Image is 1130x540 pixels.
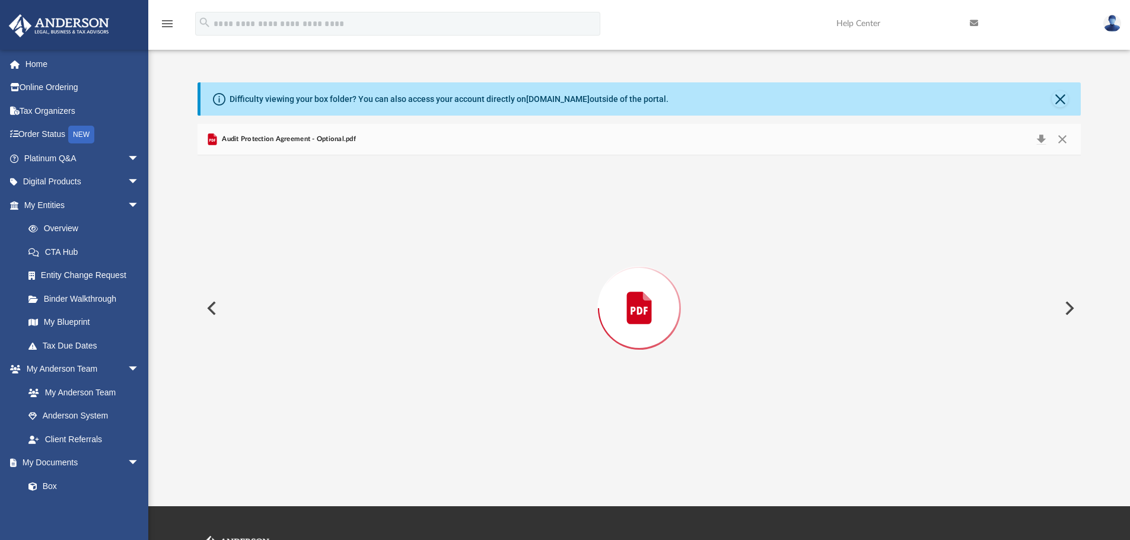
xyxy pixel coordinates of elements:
div: Difficulty viewing your box folder? You can also access your account directly on outside of the p... [230,93,669,106]
a: Meeting Minutes [17,498,151,522]
a: Box [17,474,145,498]
img: Anderson Advisors Platinum Portal [5,14,113,37]
a: Entity Change Request [17,264,157,287]
span: arrow_drop_down [128,193,151,218]
i: menu [160,17,174,31]
a: Client Referrals [17,427,151,451]
a: Digital Productsarrow_drop_down [8,170,157,194]
button: Close [1052,131,1073,148]
span: arrow_drop_down [128,146,151,171]
a: Anderson System [17,404,151,428]
span: arrow_drop_down [128,451,151,475]
a: My Documentsarrow_drop_down [8,451,151,475]
button: Next File [1055,292,1081,325]
div: NEW [68,126,94,143]
span: arrow_drop_down [128,357,151,382]
a: Order StatusNEW [8,123,157,147]
a: Tax Due Dates [17,334,157,357]
a: My Anderson Teamarrow_drop_down [8,357,151,381]
a: My Entitiesarrow_drop_down [8,193,157,217]
a: Platinum Q&Aarrow_drop_down [8,146,157,170]
a: Home [8,52,157,76]
button: Previous File [198,292,224,325]
i: search [198,16,211,29]
a: Tax Organizers [8,99,157,123]
button: Close [1052,91,1068,107]
div: Preview [198,124,1081,461]
a: Binder Walkthrough [17,287,157,311]
a: Overview [17,217,157,241]
a: My Blueprint [17,311,151,334]
a: CTA Hub [17,240,157,264]
img: User Pic [1103,15,1121,32]
span: Audit Protection Agreement - Optional.pdf [219,134,356,145]
span: arrow_drop_down [128,170,151,194]
a: menu [160,23,174,31]
a: Online Ordering [8,76,157,100]
a: My Anderson Team [17,381,145,404]
button: Download [1030,131,1052,148]
a: [DOMAIN_NAME] [526,94,590,104]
